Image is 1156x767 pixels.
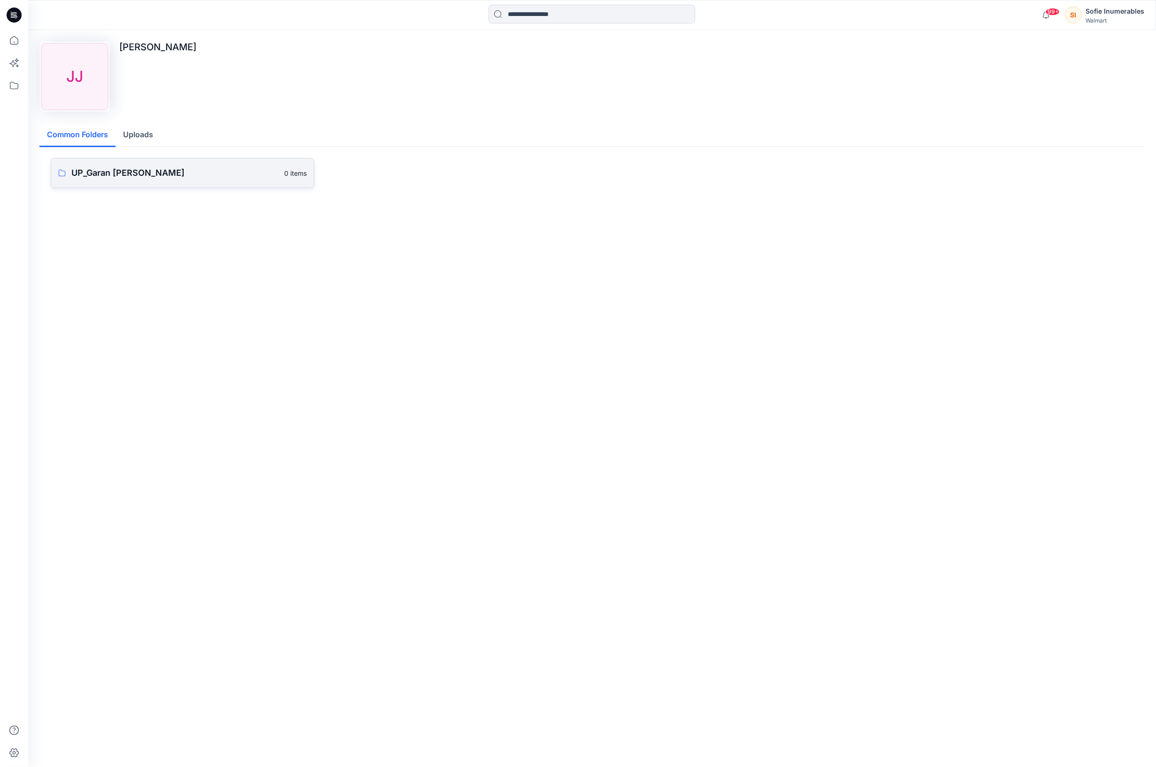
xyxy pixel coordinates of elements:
[284,168,307,178] p: 0 items
[1046,8,1060,16] span: 99+
[1086,17,1144,24] div: Walmart
[39,123,116,147] button: Common Folders
[41,43,108,110] div: JJ
[116,123,161,147] button: Uploads
[119,41,196,53] p: [PERSON_NAME]
[71,166,279,180] p: UP_Garan [PERSON_NAME]
[1086,6,1144,17] div: Sofie Inumerables
[1065,7,1082,23] div: SI
[51,158,314,188] a: UP_Garan [PERSON_NAME]0 items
